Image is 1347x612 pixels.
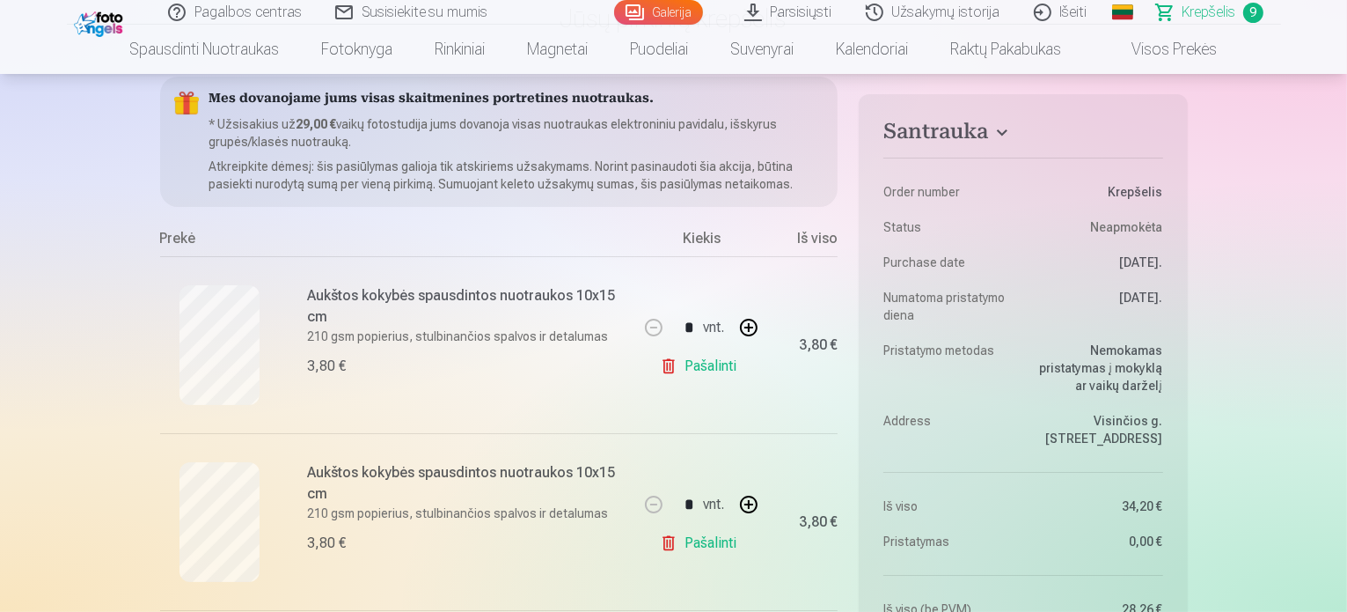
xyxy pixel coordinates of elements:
[1083,25,1239,74] a: Visos prekės
[883,183,1014,201] dt: Order number
[883,119,1162,151] button: Santrauka
[74,7,128,37] img: /fa2
[209,158,824,193] p: Atkreipkite dėmesį: šis pasiūlymas galioja tik atskiriems užsakymams. Norint pasinaudoti šia akci...
[1032,533,1163,550] dd: 0,00 €
[883,498,1014,515] dt: Iš viso
[1243,3,1263,23] span: 9
[799,517,838,527] div: 3,80 €
[1091,218,1163,236] span: Neapmokėta
[507,25,610,74] a: Magnetai
[301,25,414,74] a: Fotoknyga
[296,117,337,131] b: 29,00 €
[610,25,710,74] a: Puodeliai
[209,91,824,108] h5: Mes dovanojame jums visas skaitmenines portretines nuotraukas.
[660,349,743,384] a: Pašalinti
[1032,183,1163,201] dd: Krepšelis
[308,505,626,522] p: 210 gsm popierius, stulbinančios spalvos ir detalumas
[883,289,1014,324] dt: Numatoma pristatymo diena
[703,306,724,349] div: vnt.
[1032,498,1163,515] dd: 34,20 €
[883,342,1014,394] dt: Pristatymo metodas
[930,25,1083,74] a: Raktų pakabukas
[109,25,301,74] a: Spausdinti nuotraukas
[1182,2,1236,23] span: Krepšelis
[635,228,767,256] div: Kiekis
[1032,254,1163,271] dd: [DATE].
[308,462,626,505] h6: Aukštos kokybės spausdintos nuotraukos 10x15 cm
[660,526,743,561] a: Pašalinti
[767,228,838,256] div: Iš viso
[209,115,824,151] p: * Užsisakius už vaikų fotostudija jums dovanoja visas nuotraukas elektroniniu pavidalu, išskyrus ...
[414,25,507,74] a: Rinkiniai
[816,25,930,74] a: Kalendoriai
[1032,289,1163,324] dd: [DATE].
[883,254,1014,271] dt: Purchase date
[308,533,347,554] div: 3,80 €
[703,483,724,526] div: vnt.
[799,340,838,350] div: 3,80 €
[883,533,1014,550] dt: Pristatymas
[308,356,347,377] div: 3,80 €
[1032,342,1163,394] dd: Nemokamas pristatymas į mokyklą ar vaikų darželį
[883,218,1014,236] dt: Status
[308,285,626,328] h6: Aukštos kokybės spausdintos nuotraukos 10x15 cm
[1032,412,1163,447] dd: Visinčios g. [STREET_ADDRESS]
[160,228,636,256] div: Prekė
[883,412,1014,447] dt: Address
[308,328,626,345] p: 210 gsm popierius, stulbinančios spalvos ir detalumas
[710,25,816,74] a: Suvenyrai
